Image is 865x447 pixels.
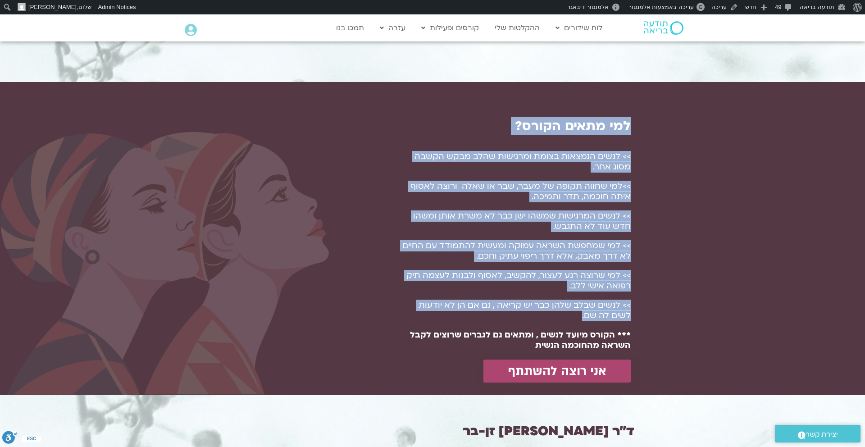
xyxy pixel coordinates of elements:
a: עזרה [375,19,410,36]
span: [PERSON_NAME] [28,4,77,10]
p: >>למי שחווה תקופה של מעבר, שבר או שאלה ורוצה לאסוף איתה חוכמה, תדר ותמיכה. [398,181,631,202]
strong: *** הקורס מיועד לנשים , ומתאים גם לגברים שרוצים לקבל השראה מהחוכמה הנשית [410,329,631,351]
h2: למי מתאים הקורס?​ [234,119,631,133]
span: עריכה באמצעות אלמנטור [628,4,694,10]
p: >> למי שרוצה רגע לעצור, להקשיב, לאסוף ולבנות לעצמה תיק רפואה אישי ללב. [398,270,631,291]
p: >> למי שמחפשת השראה עמוקה ומעשית להתמודד עם החיים לא דרך מאבק, אלא דרך ריפוי עתיק וחכם. [398,241,631,261]
a: אני רוצה להשתתף [483,360,631,383]
img: תודעה בריאה [644,21,683,35]
a: קורסים ופעילות [417,19,483,36]
a: לוח שידורים [551,19,607,36]
a: תמכו בנו [332,19,369,36]
span: >> לנשים הנמצאות בצומת ומרגישות שהלב מבקש הקשבה מסוג אחר. [414,151,631,173]
a: יצירת קשר [775,425,860,442]
a: ההקלטות שלי [490,19,544,36]
p: >> לנשים שבלב שלהן כבר יש קריאה , גם אם הן לא יודעות לשים לה שם. [398,300,631,321]
span: יצירת קשר [806,429,838,441]
p: >> לנשים המרגישות שמשהו ישן כבר לא משרת אותן ומשהו חדש עוד לא התגבש. [398,211,631,232]
span: אני רוצה להשתתף [508,364,606,378]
